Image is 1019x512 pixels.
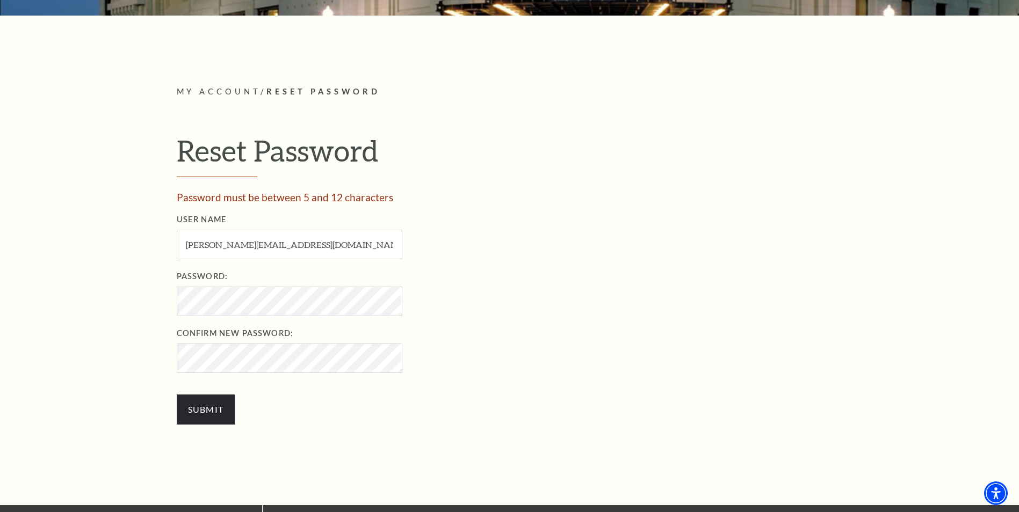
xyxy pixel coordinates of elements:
[177,87,261,96] span: My Account
[177,191,393,203] span: Password must be between 5 and 12 characters
[177,270,866,283] label: Password:
[984,481,1008,505] div: Accessibility Menu
[177,230,402,259] input: User Name
[266,87,380,96] span: Reset Password
[177,133,843,177] h1: Reset Password
[177,213,866,226] label: User Name
[177,394,235,425] input: Submit button
[177,327,866,340] label: Confirm New Password:
[177,85,843,99] p: /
